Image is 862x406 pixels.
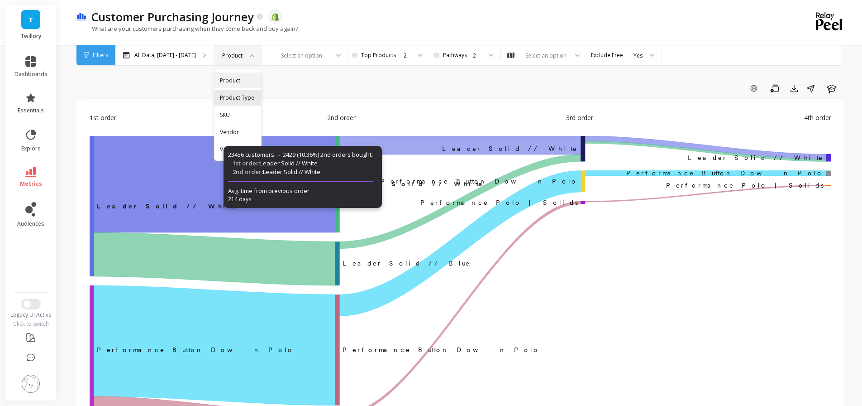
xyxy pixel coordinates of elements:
[14,33,48,40] p: Twillory
[343,180,483,188] text: Leader Solid // White
[404,51,411,60] div: 2
[381,178,578,185] text: ​Performance Button Down Polo
[76,24,298,33] p: What are your customers purchasing when they come back and buy again?
[29,14,33,25] span: T
[97,346,294,353] text: ‌Performance Button Down Polo
[220,111,256,119] div: SKU
[220,93,256,102] div: Product Type
[5,320,57,328] div: Click to switch
[626,169,824,177] text: Performance Button Down Polo
[220,128,256,136] div: Vendor
[327,113,356,122] span: 2nd order
[524,51,568,60] div: Select an option
[17,220,44,227] span: audiences
[271,13,279,21] img: api.shopify.svg
[90,113,116,122] span: 1st order
[20,180,42,188] span: metrics
[220,145,256,154] div: Variant
[343,260,471,267] text: Leader Solid // Blue
[21,299,41,309] button: Switch to New UI
[21,145,41,152] span: explore
[22,375,40,393] img: profile picture
[666,182,824,189] text: Performance Polo | Solids
[507,52,514,59] img: audience_map.svg
[804,113,831,122] span: 4th order
[420,199,578,206] text: ​Performance Polo | Solids
[93,52,108,59] span: Filters
[134,52,196,59] p: All Data, [DATE] - [DATE]
[442,145,578,152] text: ​Leader Solid // White
[222,51,243,60] div: Product
[688,154,824,161] text: Leader Solid // White
[18,107,44,114] span: essentials
[473,51,481,60] div: 2
[633,51,643,60] div: Yes
[76,13,87,21] img: header icon
[14,71,48,78] span: dashboards
[343,346,540,353] text: Performance Button Down Polo
[5,311,57,319] div: Legacy UI Active
[97,203,238,210] text: ‌Leader Solid // White
[220,76,256,85] div: Product
[91,9,253,24] p: Customer Purchasing Journey
[566,113,593,122] span: 3rd order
